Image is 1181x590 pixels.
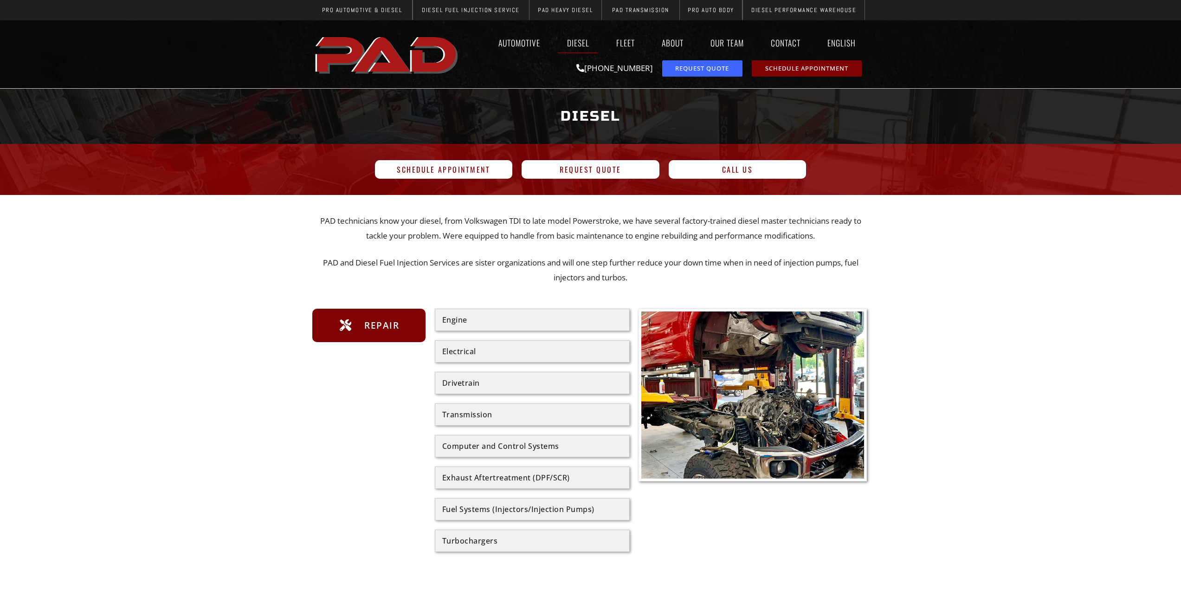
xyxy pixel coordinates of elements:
a: [PHONE_NUMBER] [576,63,653,73]
a: Our Team [702,32,753,53]
nav: Menu [463,32,869,53]
span: Repair [362,318,399,333]
p: PAD and Diesel Fuel Injection Services are sister organizations and will one step further reduce ... [312,255,869,285]
a: Contact [762,32,809,53]
span: Schedule Appointment [397,166,490,173]
div: Transmission [442,411,622,418]
a: request a service or repair quote [662,60,742,77]
span: Request Quote [675,65,729,71]
div: Drivetrain [442,379,622,387]
a: About [653,32,692,53]
span: Diesel Performance Warehouse [751,7,856,13]
a: Automotive [490,32,549,53]
a: schedule repair or service appointment [752,60,862,77]
div: Turbochargers [442,537,622,545]
p: PAD technicians know your diesel, from Volkswagen TDI to late model Powerstroke, we have several ... [312,214,869,244]
span: Call Us [722,166,753,173]
a: Fleet [607,32,644,53]
img: A truck in a repair shop with its cab lifted off the frame, exposing the engine, transmission, an... [641,311,865,479]
span: Pro Auto Body [688,7,734,13]
span: Pro Automotive & Diesel [322,7,402,13]
span: Diesel Fuel Injection Service [422,7,520,13]
a: Request Quote [522,160,659,179]
a: Diesel [558,32,598,53]
span: Request Quote [560,166,621,173]
span: Schedule Appointment [765,65,848,71]
div: Electrical [442,348,622,355]
div: Fuel Systems (Injectors/Injection Pumps) [442,506,622,513]
h1: Diesel [317,99,865,134]
img: The image shows the word "PAD" in bold, red, uppercase letters with a slight shadow effect. [312,29,463,79]
div: Engine [442,316,622,324]
a: Call Us [669,160,807,179]
span: PAD Transmission [612,7,669,13]
a: English [819,32,869,53]
div: Exhaust Aftertreatment (DPF/SCR) [442,474,622,481]
a: pro automotive and diesel home page [312,29,463,79]
div: Computer and Control Systems [442,442,622,450]
a: Schedule Appointment [375,160,513,179]
span: PAD Heavy Diesel [538,7,593,13]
